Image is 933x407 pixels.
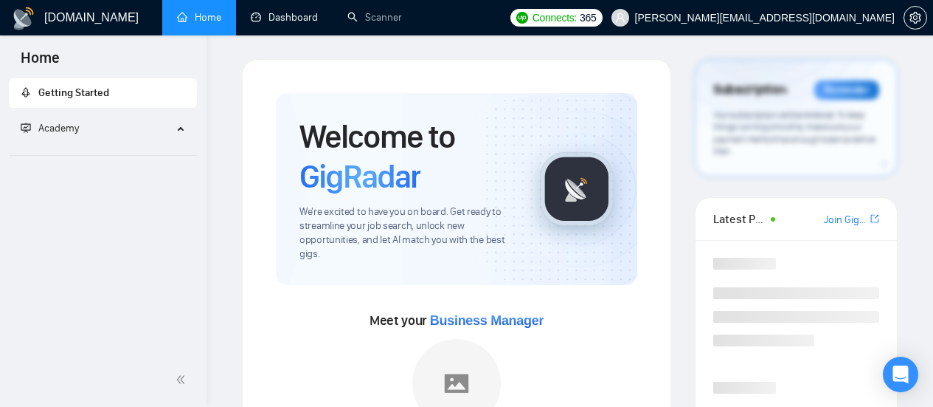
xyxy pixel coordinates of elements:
[870,212,879,226] a: export
[370,312,544,329] span: Meet your
[299,157,420,196] span: GigRadar
[870,213,879,225] span: export
[9,47,72,78] span: Home
[580,10,596,26] span: 365
[299,117,516,196] h1: Welcome to
[824,212,867,228] a: Join GigRadar Slack Community
[251,11,318,24] a: dashboardDashboard
[615,13,625,23] span: user
[21,87,31,98] span: rocket
[430,313,544,328] span: Business Manager
[9,149,197,159] li: Academy Homepage
[540,152,614,226] img: gigradar-logo.png
[904,12,926,24] span: setting
[347,11,402,24] a: searchScanner
[516,12,528,24] img: upwork-logo.png
[903,12,927,24] a: setting
[713,78,786,103] span: Subscription
[176,372,190,387] span: double-left
[38,86,109,99] span: Getting Started
[38,122,79,134] span: Academy
[533,10,577,26] span: Connects:
[299,205,516,261] span: We're excited to have you on board. Get ready to streamline your job search, unlock new opportuni...
[9,78,197,108] li: Getting Started
[713,210,766,228] span: Latest Posts from the GigRadar Community
[21,123,31,133] span: fund-projection-screen
[12,7,35,30] img: logo
[903,6,927,30] button: setting
[713,109,875,157] span: Your subscription will be renewed. To keep things running smoothly, make sure your payment method...
[814,81,879,100] div: Reminder
[883,357,918,392] div: Open Intercom Messenger
[21,122,79,134] span: Academy
[177,11,221,24] a: homeHome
